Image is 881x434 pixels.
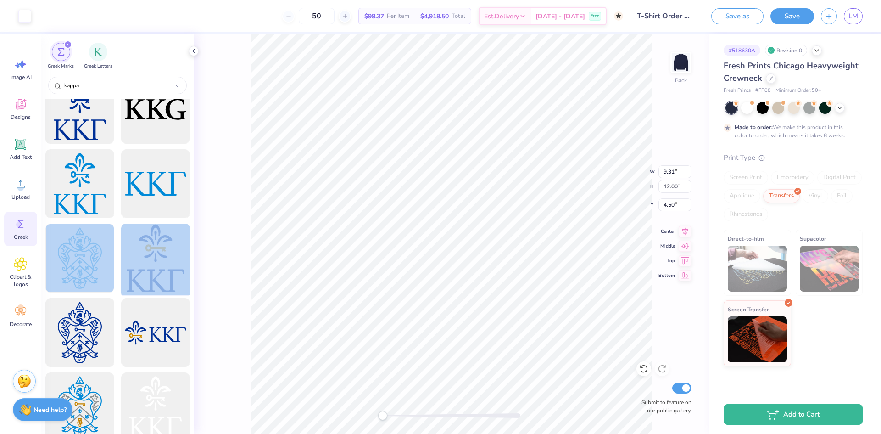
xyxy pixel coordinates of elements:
[724,171,768,185] div: Screen Print
[658,228,675,235] span: Center
[770,8,814,24] button: Save
[10,321,32,328] span: Decorate
[658,257,675,265] span: Top
[735,123,848,140] div: We make this product in this color to order, which means it takes 8 weeks.
[299,8,335,24] input: – –
[775,87,821,95] span: Minimum Order: 50 +
[48,43,74,70] button: filter button
[735,124,773,131] strong: Made to order:
[800,234,826,243] span: Supacolor
[452,11,465,21] span: Total
[591,13,599,19] span: Free
[10,153,32,161] span: Add Text
[84,43,112,70] div: filter for Greek Letters
[817,171,862,185] div: Digital Print
[484,11,519,21] span: Est. Delivery
[755,87,771,95] span: # FP88
[728,316,787,362] img: Screen Transfer
[33,406,67,414] strong: Need help?
[771,171,814,185] div: Embroidery
[728,234,764,243] span: Direct-to-film
[84,63,112,70] span: Greek Letters
[724,152,863,163] div: Print Type
[94,47,103,56] img: Greek Letters Image
[658,242,675,250] span: Middle
[387,11,409,21] span: Per Item
[763,189,800,203] div: Transfers
[14,233,28,241] span: Greek
[672,53,690,72] img: Back
[10,73,32,81] span: Image AI
[831,189,853,203] div: Foil
[724,189,760,203] div: Applique
[724,404,863,425] button: Add to Cart
[848,11,858,22] span: LM
[765,45,807,56] div: Revision 0
[420,11,449,21] span: $4,918.50
[675,76,687,85] div: Back
[803,189,828,203] div: Vinyl
[48,43,74,70] div: filter for Greek Marks
[658,272,675,279] span: Bottom
[724,208,768,221] div: Rhinestones
[724,60,859,84] span: Fresh Prints Chicago Heavyweight Crewneck
[364,11,384,21] span: $98.37
[728,246,787,292] img: Direct-to-film
[63,81,175,90] input: Try "Alpha"
[11,193,30,201] span: Upload
[57,48,65,56] img: Greek Marks Image
[724,45,760,56] div: # 518630A
[711,8,764,24] button: Save as
[48,63,74,70] span: Greek Marks
[630,7,697,25] input: Untitled Design
[378,411,387,420] div: Accessibility label
[724,87,751,95] span: Fresh Prints
[844,8,863,24] a: LM
[728,304,769,314] span: Screen Transfer
[6,273,36,288] span: Clipart & logos
[11,113,31,121] span: Designs
[535,11,585,21] span: [DATE] - [DATE]
[84,43,112,70] button: filter button
[800,246,859,292] img: Supacolor
[636,398,691,415] label: Submit to feature on our public gallery.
